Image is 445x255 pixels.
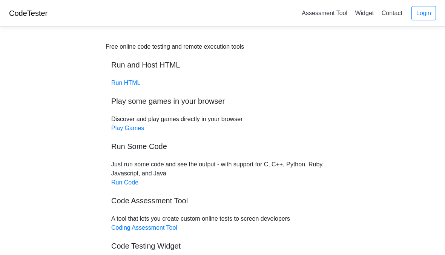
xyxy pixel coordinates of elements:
[111,142,334,151] h5: Run Some Code
[111,196,334,205] h5: Code Assessment Tool
[111,241,334,250] h5: Code Testing Widget
[299,7,350,19] a: Assessment Tool
[352,7,377,19] a: Widget
[106,42,244,51] div: Free online code testing and remote execution tools
[111,60,334,69] h5: Run and Host HTML
[111,80,140,86] a: Run HTML
[111,97,334,106] h5: Play some games in your browser
[111,125,144,131] a: Play Games
[379,7,405,19] a: Contact
[9,9,48,17] a: CodeTester
[111,224,177,231] a: Coding Assessment Tool
[111,179,138,186] a: Run Code
[411,6,436,20] a: Login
